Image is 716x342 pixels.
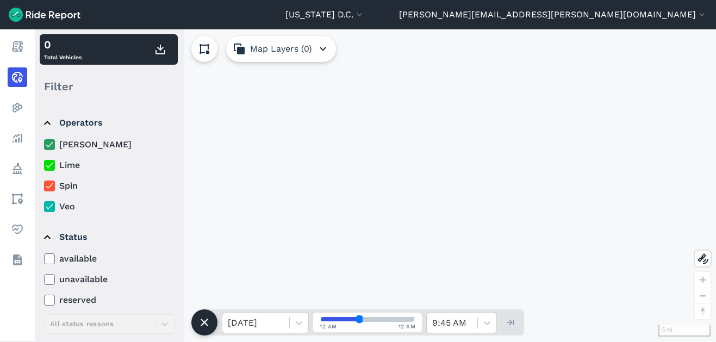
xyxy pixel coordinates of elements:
a: Datasets [8,250,27,270]
button: [US_STATE] D.C. [285,8,365,21]
div: Total Vehicles [44,36,82,63]
label: unavailable [44,273,175,286]
button: Map Layers (0) [226,36,336,62]
label: Lime [44,159,175,172]
a: Heatmaps [8,98,27,117]
div: loading [35,29,716,342]
label: Veo [44,200,175,213]
a: Areas [8,189,27,209]
img: Ride Report [9,8,80,22]
div: 0 [44,36,82,53]
a: Analyze [8,128,27,148]
div: Filter [40,70,178,103]
button: [PERSON_NAME][EMAIL_ADDRESS][PERSON_NAME][DOMAIN_NAME] [399,8,707,21]
label: reserved [44,294,175,307]
a: Health [8,220,27,239]
label: Spin [44,179,175,192]
span: 12 AM [320,322,337,331]
a: Policy [8,159,27,178]
summary: Operators [44,108,173,138]
a: Report [8,37,27,57]
span: 12 AM [399,322,416,331]
label: available [44,252,175,265]
label: [PERSON_NAME] [44,138,175,151]
a: Realtime [8,67,27,87]
summary: Status [44,222,173,252]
